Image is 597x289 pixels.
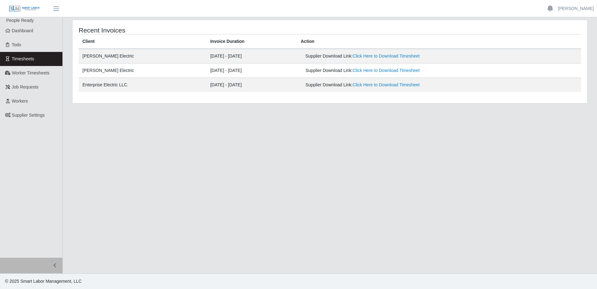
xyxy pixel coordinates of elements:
span: People Ready [6,18,34,23]
td: [DATE] - [DATE] [206,78,297,92]
div: Supplier Download Link: [305,67,481,74]
th: Invoice Duration [206,34,297,49]
a: Click Here to Download Timesheet [353,68,420,73]
div: Supplier Download Link: [305,53,481,59]
span: Dashboard [12,28,33,33]
td: [PERSON_NAME] Electric [79,49,206,63]
span: Job Requests [12,84,39,89]
td: [DATE] - [DATE] [206,63,297,78]
span: © 2025 Smart Labor Management, LLC [5,279,81,284]
span: Todo [12,42,21,47]
td: [DATE] - [DATE] [206,49,297,63]
a: Click Here to Download Timesheet [353,82,420,87]
td: Enterprise Electric LLC. [79,78,206,92]
th: Client [79,34,206,49]
a: [PERSON_NAME] [558,5,594,12]
span: Timesheets [12,56,34,61]
span: Supplier Settings [12,113,45,118]
th: Action [297,34,581,49]
img: SLM Logo [9,5,40,12]
a: Click Here to Download Timesheet [353,53,420,58]
td: [PERSON_NAME] Electric [79,63,206,78]
span: Workers [12,99,28,104]
span: Worker Timesheets [12,70,49,75]
h4: Recent Invoices [79,26,283,34]
div: Supplier Download Link: [305,82,481,88]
